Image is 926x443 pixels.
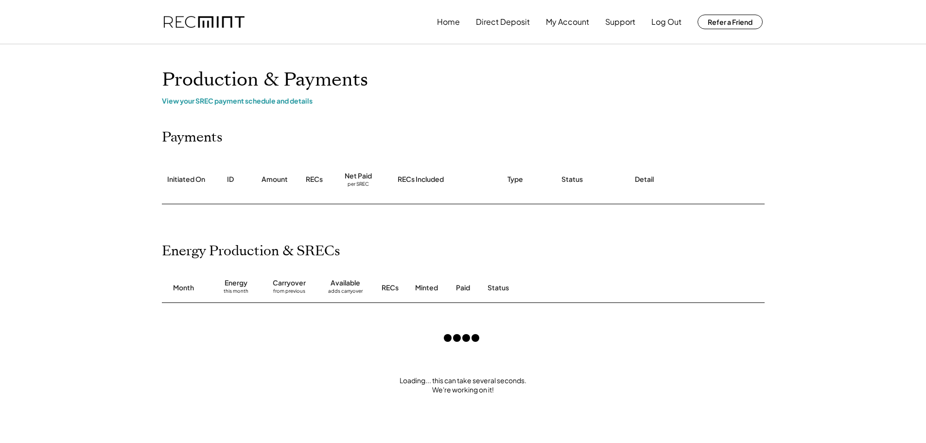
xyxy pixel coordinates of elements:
div: Carryover [273,278,306,288]
div: Status [561,175,583,184]
div: ID [227,175,234,184]
div: Type [507,175,523,184]
div: RECs [382,283,399,293]
button: Direct Deposit [476,12,530,32]
div: Minted [415,283,438,293]
div: Month [173,283,194,293]
div: RECs [306,175,323,184]
div: from previous [273,288,305,298]
div: this month [224,288,248,298]
div: Status [488,283,653,293]
div: Paid [456,283,470,293]
div: Net Paid [345,171,372,181]
button: Refer a Friend [698,15,763,29]
div: adds carryover [328,288,363,298]
div: Energy [225,278,247,288]
img: recmint-logotype%403x.png [164,16,245,28]
button: Support [605,12,635,32]
div: View your SREC payment schedule and details [162,96,765,105]
button: Home [437,12,460,32]
button: My Account [546,12,589,32]
div: Loading... this can take several seconds. We're working on it! [152,376,774,395]
div: Initiated On [167,175,205,184]
div: Detail [635,175,654,184]
h2: Payments [162,129,223,146]
h2: Energy Production & SRECs [162,243,340,260]
div: Available [331,278,360,288]
button: Log Out [651,12,681,32]
div: Amount [262,175,288,184]
h1: Production & Payments [162,69,765,91]
div: RECs Included [398,175,444,184]
div: per SREC [348,181,369,188]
